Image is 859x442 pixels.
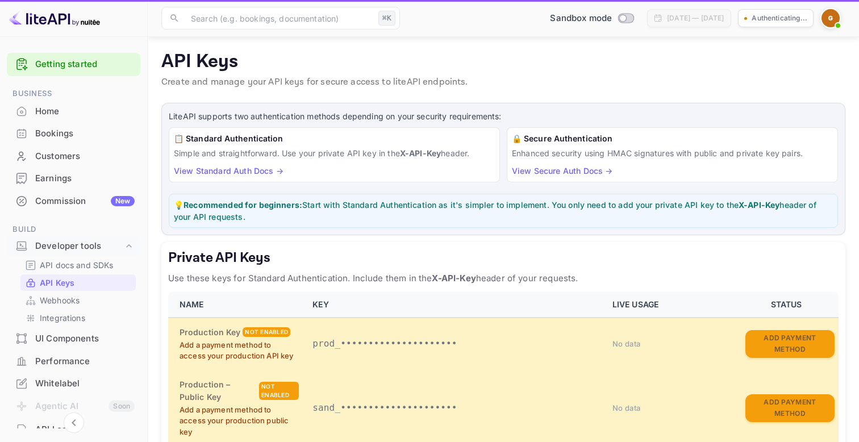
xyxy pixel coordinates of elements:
a: Add Payment Method [745,338,835,348]
a: Home [7,101,140,122]
p: API Keys [40,277,74,289]
a: Customers [7,145,140,166]
span: Build [7,223,140,236]
div: UI Components [35,332,135,345]
th: STATUS [739,292,839,318]
a: Performance [7,351,140,372]
p: Use these keys for Standard Authentication. Include them in the header of your requests. [168,272,839,285]
img: LiteAPI logo [9,9,100,27]
div: Performance [7,351,140,373]
div: ⌘K [378,11,395,26]
div: Earnings [35,172,135,185]
div: API Keys [20,274,136,291]
div: Commission [35,195,135,208]
div: API docs and SDKs [20,257,136,273]
div: Customers [35,150,135,163]
button: Add Payment Method [745,330,835,358]
a: Bookings [7,123,140,144]
th: LIVE USAGE [606,292,739,318]
a: API Keys [25,277,131,289]
img: GrupoVDT [822,9,840,27]
span: Business [7,87,140,100]
p: Enhanced security using HMAC signatures with public and private key pairs. [512,147,833,159]
button: Add Payment Method [745,394,835,422]
p: Create and manage your API keys for secure access to liteAPI endpoints. [161,76,845,89]
span: Sandbox mode [550,12,612,25]
a: UI Components [7,328,140,349]
div: Switch to Production mode [545,12,638,25]
div: Bookings [35,127,135,140]
p: API Keys [161,51,845,73]
div: Home [7,101,140,123]
div: Bookings [7,123,140,145]
div: Customers [7,145,140,168]
input: Search (e.g. bookings, documentation) [184,7,374,30]
div: UI Components [7,328,140,350]
span: No data [612,339,641,348]
a: API Logs [7,419,140,440]
a: CommissionNew [7,190,140,211]
a: API docs and SDKs [25,259,131,271]
div: Getting started [7,53,140,76]
th: NAME [168,292,306,318]
div: API Logs [35,423,135,436]
a: Webhooks [25,294,131,306]
h6: 🔒 Secure Authentication [512,132,833,145]
span: No data [612,403,641,412]
p: Add a payment method to access your production API key [180,340,299,362]
button: Collapse navigation [64,412,84,433]
div: Not enabled [259,382,299,400]
p: 💡 Start with Standard Authentication as it's simpler to implement. You only need to add your priv... [174,199,833,223]
h5: Private API Keys [168,249,839,267]
p: API docs and SDKs [40,259,114,271]
div: Home [35,105,135,118]
strong: X-API-Key [432,273,476,283]
a: Add Payment Method [745,402,835,412]
p: LiteAPI supports two authentication methods depending on your security requirements: [169,110,838,123]
div: Webhooks [20,292,136,308]
strong: X-API-Key [400,148,441,158]
div: Whitelabel [35,377,135,390]
h6: Production Key [180,326,240,339]
h6: Production – Public Key [180,378,257,403]
h6: 📋 Standard Authentication [174,132,495,145]
p: prod_••••••••••••••••••••• [312,337,599,351]
div: Developer tools [7,236,140,256]
th: KEY [306,292,606,318]
div: CommissionNew [7,190,140,212]
div: [DATE] — [DATE] [667,13,724,23]
p: sand_••••••••••••••••••••• [312,401,599,415]
strong: X-API-Key [739,200,779,210]
p: Integrations [40,312,85,324]
a: Whitelabel [7,373,140,394]
a: Integrations [25,312,131,324]
div: Earnings [7,168,140,190]
div: Performance [35,355,135,368]
div: Whitelabel [7,373,140,395]
div: Not enabled [243,327,290,337]
a: Earnings [7,168,140,189]
div: Developer tools [35,240,123,253]
div: New [111,196,135,206]
a: Getting started [35,58,135,71]
p: Add a payment method to access your production public key [180,405,299,438]
a: View Standard Auth Docs → [174,166,283,176]
p: Authenticating... [752,13,807,23]
div: Integrations [20,310,136,326]
strong: Recommended for beginners: [184,200,302,210]
a: View Secure Auth Docs → [512,166,612,176]
p: Simple and straightforward. Use your private API key in the header. [174,147,495,159]
p: Webhooks [40,294,80,306]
